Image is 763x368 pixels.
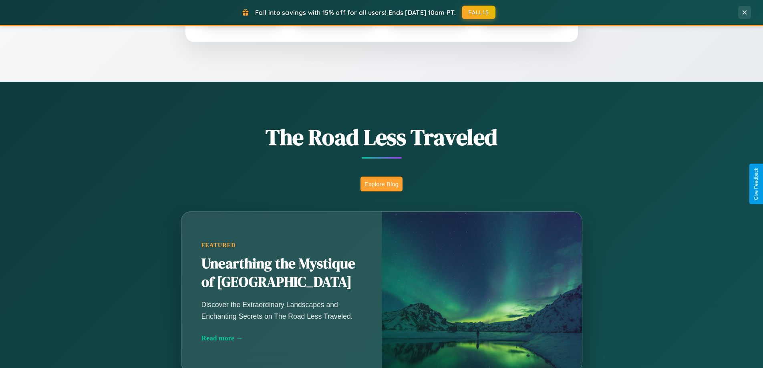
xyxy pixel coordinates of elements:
h2: Unearthing the Mystique of [GEOGRAPHIC_DATA] [201,255,362,292]
button: FALL15 [462,6,495,19]
button: Explore Blog [360,177,403,191]
span: Fall into savings with 15% off for all users! Ends [DATE] 10am PT. [255,8,456,16]
p: Discover the Extraordinary Landscapes and Enchanting Secrets on The Road Less Traveled. [201,299,362,322]
div: Give Feedback [753,168,759,200]
div: Featured [201,242,362,249]
div: Read more → [201,334,362,342]
h1: The Road Less Traveled [141,122,622,153]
